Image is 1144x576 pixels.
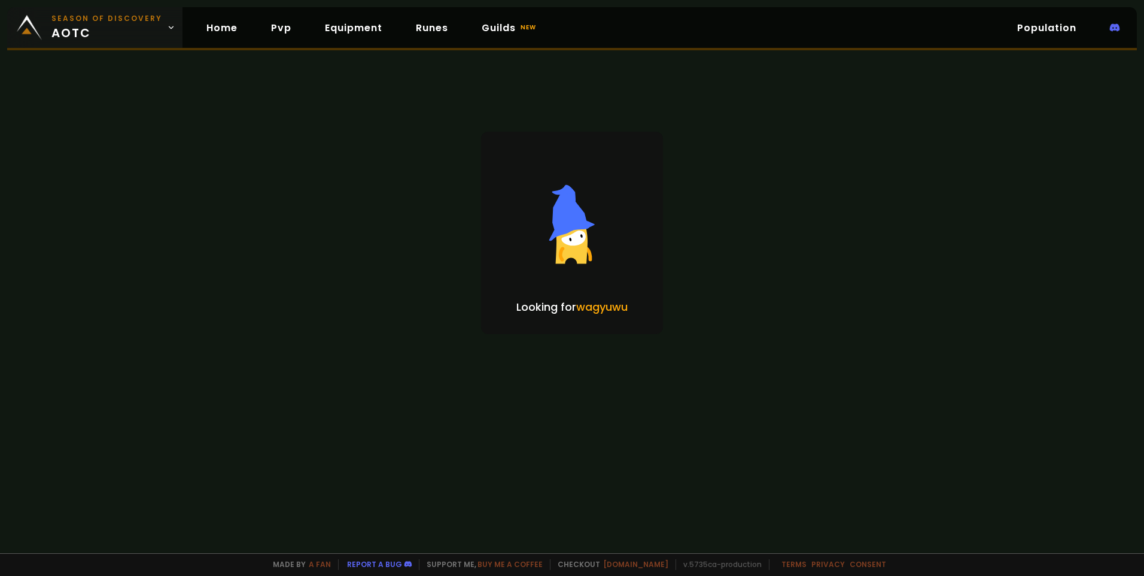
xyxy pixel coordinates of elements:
[197,16,247,40] a: Home
[477,559,543,569] a: Buy me a coffee
[266,559,331,570] span: Made by
[7,7,182,48] a: Season of Discoveryaotc
[781,559,807,569] a: Terms
[676,559,762,570] span: v. 5735ca - production
[576,299,628,314] span: wagyuwu
[472,16,548,40] a: Guildsnew
[309,559,331,569] a: a fan
[550,559,668,570] span: Checkout
[603,559,668,569] a: [DOMAIN_NAME]
[850,559,886,569] a: Consent
[516,299,628,315] p: Looking for
[406,16,458,40] a: Runes
[419,559,543,570] span: Support me,
[811,559,845,569] a: Privacy
[347,559,402,569] a: Report a bug
[1008,16,1086,40] a: Population
[518,20,538,35] small: new
[51,13,162,42] span: aotc
[261,16,301,40] a: Pvp
[51,13,162,24] small: Season of Discovery
[315,16,392,40] a: Equipment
